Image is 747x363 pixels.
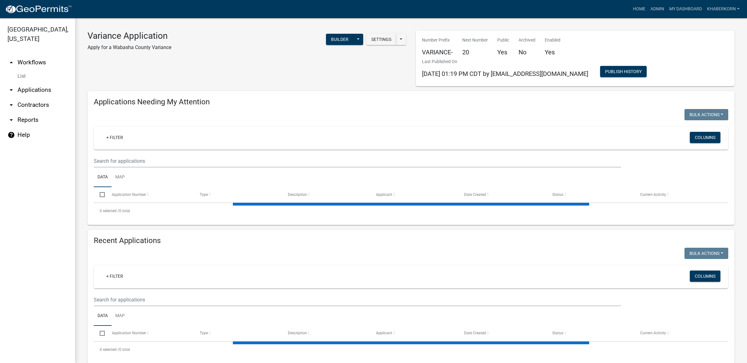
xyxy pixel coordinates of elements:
h5: Yes [545,48,560,56]
a: + Filter [101,132,128,143]
span: Type [200,331,208,335]
p: Public [497,37,509,43]
datatable-header-cell: Applicant [370,326,458,341]
i: arrow_drop_up [8,59,15,66]
datatable-header-cell: Date Created [458,326,546,341]
datatable-header-cell: Current Activity [634,187,722,202]
a: Data [94,167,112,187]
datatable-header-cell: Select [94,326,106,341]
a: + Filter [101,271,128,282]
datatable-header-cell: Date Created [458,187,546,202]
span: Description [288,192,307,197]
input: Search for applications [94,293,621,306]
p: Number Prefix [422,37,453,43]
p: Last Published On [422,58,588,65]
a: Map [112,167,128,187]
span: Applicant [376,192,392,197]
datatable-header-cell: Status [546,326,634,341]
span: Application Number [112,192,146,197]
a: My Dashboard [667,3,704,15]
span: Status [552,192,563,197]
datatable-header-cell: Type [194,187,282,202]
h3: Variance Application [88,31,171,41]
i: arrow_drop_down [8,116,15,124]
i: arrow_drop_down [8,86,15,94]
h4: Recent Applications [94,236,728,245]
button: Columns [690,132,720,143]
p: Enabled [545,37,560,43]
span: Status [552,331,563,335]
a: Data [94,306,112,326]
span: 0 selected / [100,347,119,352]
p: Archived [519,37,535,43]
span: Current Activity [640,192,666,197]
i: help [8,131,15,139]
button: Bulk Actions [684,109,728,120]
button: Publish History [600,66,647,77]
span: Application Number [112,331,146,335]
span: Date Created [464,192,486,197]
datatable-header-cell: Type [194,326,282,341]
button: Builder [326,34,353,45]
h4: Applications Needing My Attention [94,97,728,107]
datatable-header-cell: Status [546,187,634,202]
datatable-header-cell: Select [94,187,106,202]
span: 0 selected / [100,209,119,213]
button: Settings [366,34,396,45]
h5: Yes [497,48,509,56]
button: Columns [690,271,720,282]
span: Description [288,331,307,335]
span: Applicant [376,331,392,335]
a: Admin [648,3,667,15]
datatable-header-cell: Application Number [106,187,194,202]
span: Current Activity [640,331,666,335]
span: Type [200,192,208,197]
i: arrow_drop_down [8,101,15,109]
datatable-header-cell: Description [282,187,370,202]
span: Date Created [464,331,486,335]
button: Bulk Actions [684,248,728,259]
datatable-header-cell: Applicant [370,187,458,202]
h5: 20 [462,48,488,56]
datatable-header-cell: Description [282,326,370,341]
span: [DATE] 01:19 PM CDT by [EMAIL_ADDRESS][DOMAIN_NAME] [422,70,588,77]
h5: VARIANCE- [422,48,453,56]
a: Home [630,3,648,15]
datatable-header-cell: Application Number [106,326,194,341]
a: Map [112,306,128,326]
h5: No [519,48,535,56]
p: Apply for a Wabasha County Variance [88,44,171,51]
div: 0 total [94,203,728,219]
wm-modal-confirm: Workflow Publish History [600,70,647,75]
input: Search for applications [94,155,621,167]
div: 0 total [94,342,728,357]
p: Next Number [462,37,488,43]
datatable-header-cell: Current Activity [634,326,722,341]
a: khaberkorn [704,3,742,15]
